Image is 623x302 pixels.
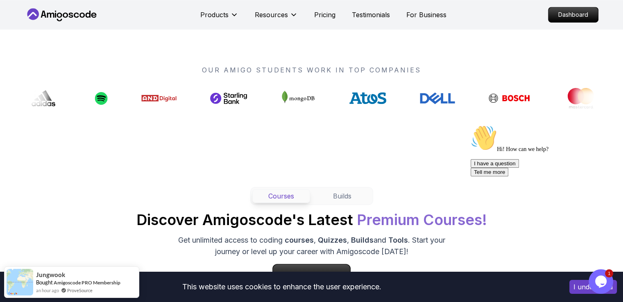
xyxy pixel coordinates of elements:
button: I have a question [3,38,52,46]
p: Products [200,10,229,20]
img: provesource social proof notification image [7,269,33,295]
div: 👋Hi! How can we help?I have a questionTell me more [3,3,151,55]
button: Accept cookies [569,280,617,294]
button: Courses [252,189,310,203]
span: Tools [388,236,408,244]
p: OUR AMIGO STUDENTS WORK IN TOP COMPANIES [25,65,598,75]
span: courses [285,236,314,244]
div: This website uses cookies to enhance the user experience. [6,278,557,296]
span: courses [315,270,340,278]
a: Dashboard [548,7,598,23]
span: an hour ago [36,287,59,294]
p: Get unlimited access to coding , , and . Start your journey or level up your career with Amigosco... [174,234,449,257]
a: ProveSource [67,287,93,294]
span: Hi! How can we help? [3,25,81,31]
iframe: chat widget [467,122,615,265]
button: Products [200,10,238,26]
a: Testimonials [352,10,390,20]
span: jungwook [36,271,65,278]
a: Pricing [314,10,335,20]
span: Builds [351,236,374,244]
p: Dashboard [548,7,598,22]
iframe: chat widget [589,269,615,294]
a: Browse allcourses [272,264,351,284]
button: Resources [255,10,298,26]
button: Tell me more [3,46,41,55]
a: Amigoscode PRO Membership [54,279,120,286]
p: Browse all [273,264,350,284]
button: Builds [313,189,371,203]
span: Quizzes [318,236,347,244]
p: Resources [255,10,288,20]
h2: Discover Amigoscode's Latest [136,212,487,228]
span: Premium Courses! [357,211,487,229]
a: For Business [406,10,446,20]
img: :wave: [3,3,29,29]
span: Bought [36,279,53,286]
